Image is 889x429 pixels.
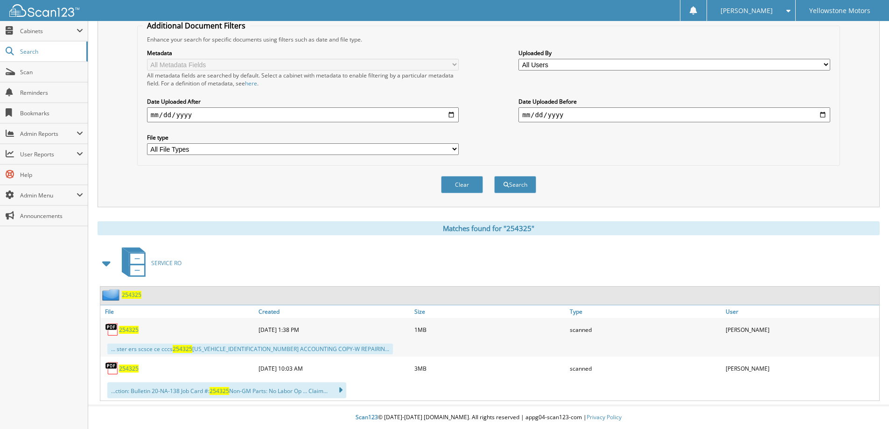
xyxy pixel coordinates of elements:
div: ... ster ers scsce ce cccs [US_VEHICLE_IDENTIFICATION_NUMBER] ACCOUNTING COPY-W REPAIRIN... [107,344,393,354]
span: Admin Reports [20,130,77,138]
img: scan123-logo-white.svg [9,4,79,17]
div: [DATE] 10:03 AM [256,359,412,378]
div: 3MB [412,359,568,378]
span: 254325 [173,345,192,353]
div: [DATE] 1:38 PM [256,320,412,339]
a: File [100,305,256,318]
div: scanned [567,359,723,378]
a: User [723,305,879,318]
img: PDF.png [105,323,119,337]
span: Cabinets [20,27,77,35]
div: [PERSON_NAME] [723,320,879,339]
a: Type [567,305,723,318]
img: PDF.png [105,361,119,375]
span: Reminders [20,89,83,97]
div: Matches found for "254325" [98,221,880,235]
span: SERVICE RO [151,259,182,267]
a: Privacy Policy [587,413,622,421]
div: scanned [567,320,723,339]
a: 254325 [122,291,141,299]
label: File type [147,134,459,141]
a: Size [412,305,568,318]
a: here [245,79,257,87]
input: start [147,107,459,122]
div: 1MB [412,320,568,339]
img: folder2.png [102,289,122,301]
input: end [518,107,830,122]
span: Scan123 [356,413,378,421]
a: SERVICE RO [116,245,182,281]
span: 254325 [210,387,229,395]
button: Search [494,176,536,193]
span: Admin Menu [20,191,77,199]
a: 254325 [119,365,139,373]
span: Scan [20,68,83,76]
span: [PERSON_NAME] [721,8,773,14]
label: Uploaded By [518,49,830,57]
div: Enhance your search for specific documents using filters such as date and file type. [142,35,835,43]
a: Created [256,305,412,318]
iframe: Chat Widget [842,384,889,429]
div: [PERSON_NAME] [723,359,879,378]
label: Metadata [147,49,459,57]
span: Search [20,48,82,56]
span: Help [20,171,83,179]
span: Bookmarks [20,109,83,117]
span: Yellowstone Motors [809,8,870,14]
span: User Reports [20,150,77,158]
div: All metadata fields are searched by default. Select a cabinet with metadata to enable filtering b... [147,71,459,87]
div: ...ction: Bulletin 20-NA-138 Job Card #: Non-GM Parts: No Labor Op ... Claim... [107,382,346,398]
a: 254325 [119,326,139,334]
span: Announcements [20,212,83,220]
button: Clear [441,176,483,193]
label: Date Uploaded Before [518,98,830,105]
legend: Additional Document Filters [142,21,250,31]
div: © [DATE]-[DATE] [DOMAIN_NAME]. All rights reserved | appg04-scan123-com | [88,406,889,429]
label: Date Uploaded After [147,98,459,105]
